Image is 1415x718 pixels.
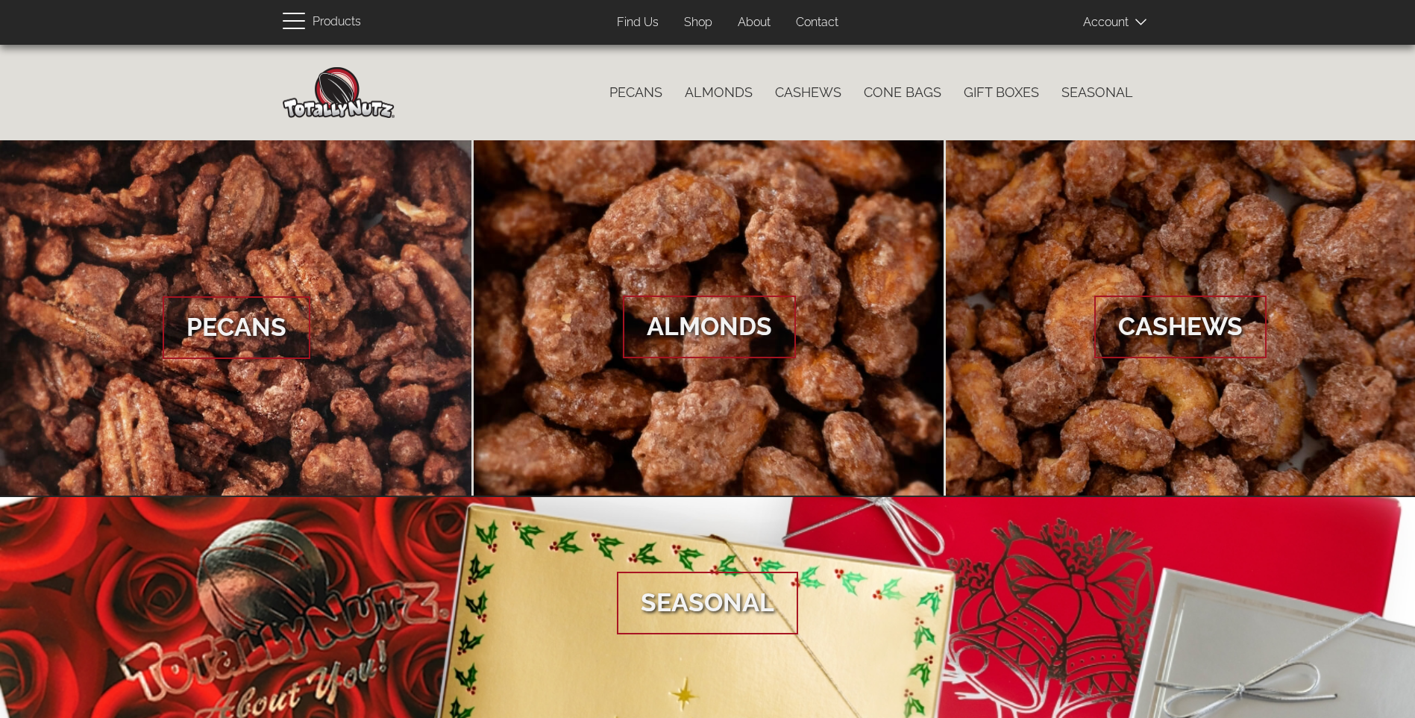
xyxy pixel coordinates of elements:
a: Almonds [474,140,944,497]
a: Cone Bags [853,77,953,108]
a: About [727,8,782,37]
a: Cashews [764,77,853,108]
span: Products [313,11,361,33]
span: Cashews [1094,296,1267,358]
a: Almonds [674,77,764,108]
a: Gift Boxes [953,77,1050,108]
span: Seasonal [617,572,798,634]
a: Seasonal [1050,77,1144,108]
a: Find Us [606,8,670,37]
a: Pecans [598,77,674,108]
img: Home [283,67,395,118]
span: Pecans [163,296,310,359]
a: Shop [673,8,724,37]
span: Almonds [623,296,796,358]
a: Contact [785,8,850,37]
